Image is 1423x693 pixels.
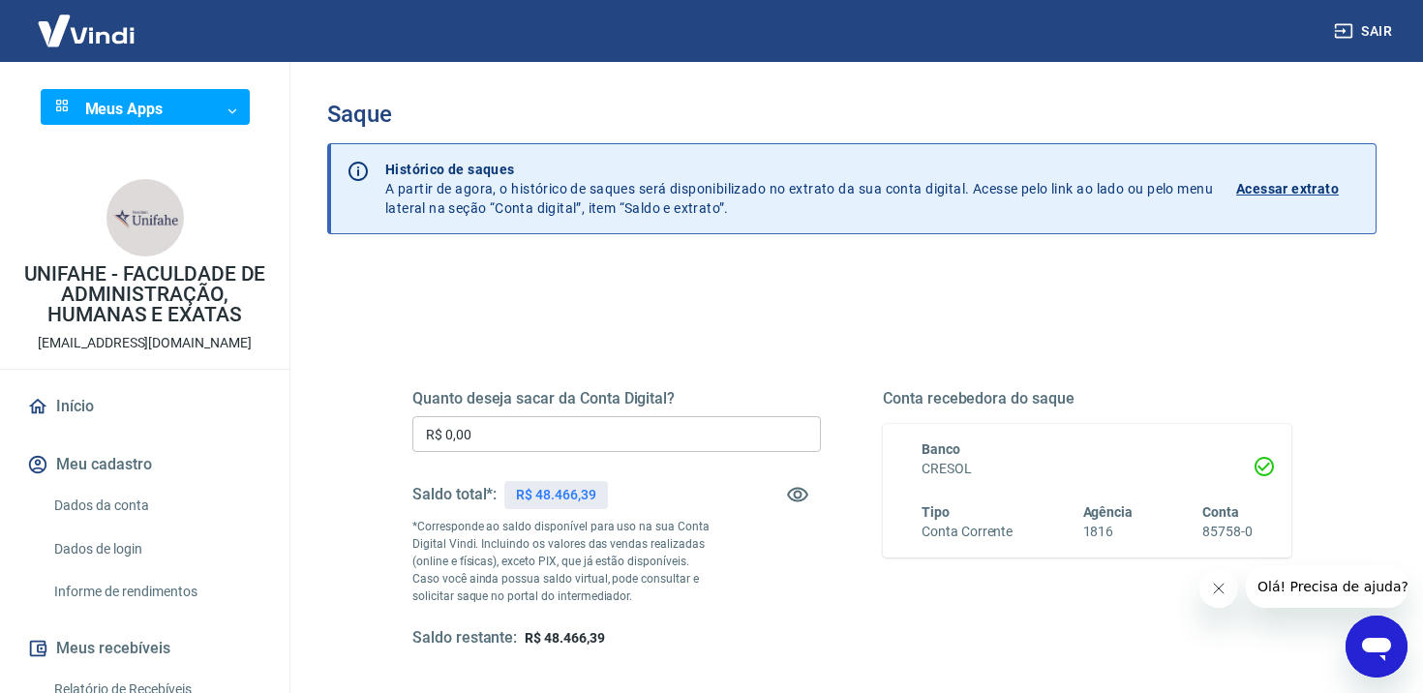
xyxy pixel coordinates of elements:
[23,443,266,486] button: Meu cadastro
[922,504,950,520] span: Tipo
[1202,522,1253,542] h6: 85758-0
[46,486,266,526] a: Dados da conta
[412,628,517,648] h5: Saldo restante:
[106,179,184,256] img: 872216ed-0f5a-4aee-8e37-982c31370015.jpeg
[1236,179,1339,198] p: Acessar extrato
[1202,504,1239,520] span: Conta
[1246,565,1408,608] iframe: Mensagem da empresa
[1236,160,1360,218] a: Acessar extrato
[922,441,960,457] span: Banco
[46,529,266,569] a: Dados de login
[412,485,497,504] h5: Saldo total*:
[327,101,1377,128] h3: Saque
[1199,569,1238,608] iframe: Fechar mensagem
[23,1,149,60] img: Vindi
[922,522,1013,542] h6: Conta Corrente
[1346,616,1408,678] iframe: Botão para abrir a janela de mensagens
[385,160,1213,179] p: Histórico de saques
[1330,14,1400,49] button: Sair
[412,389,821,408] h5: Quanto deseja sacar da Conta Digital?
[23,627,266,670] button: Meus recebíveis
[12,14,163,29] span: Olá! Precisa de ajuda?
[922,459,1253,479] h6: CRESOL
[412,518,719,605] p: *Corresponde ao saldo disponível para uso na sua Conta Digital Vindi. Incluindo os valores das ve...
[525,630,604,646] span: R$ 48.466,39
[15,264,274,325] p: UNIFAHE - FACULDADE DE ADMINISTRAÇÃO, HUMANAS E EXATAS
[516,485,595,505] p: R$ 48.466,39
[1083,504,1134,520] span: Agência
[385,160,1213,218] p: A partir de agora, o histórico de saques será disponibilizado no extrato da sua conta digital. Ac...
[1083,522,1134,542] h6: 1816
[38,333,252,353] p: [EMAIL_ADDRESS][DOMAIN_NAME]
[46,572,266,612] a: Informe de rendimentos
[23,385,266,428] a: Início
[883,389,1291,408] h5: Conta recebedora do saque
